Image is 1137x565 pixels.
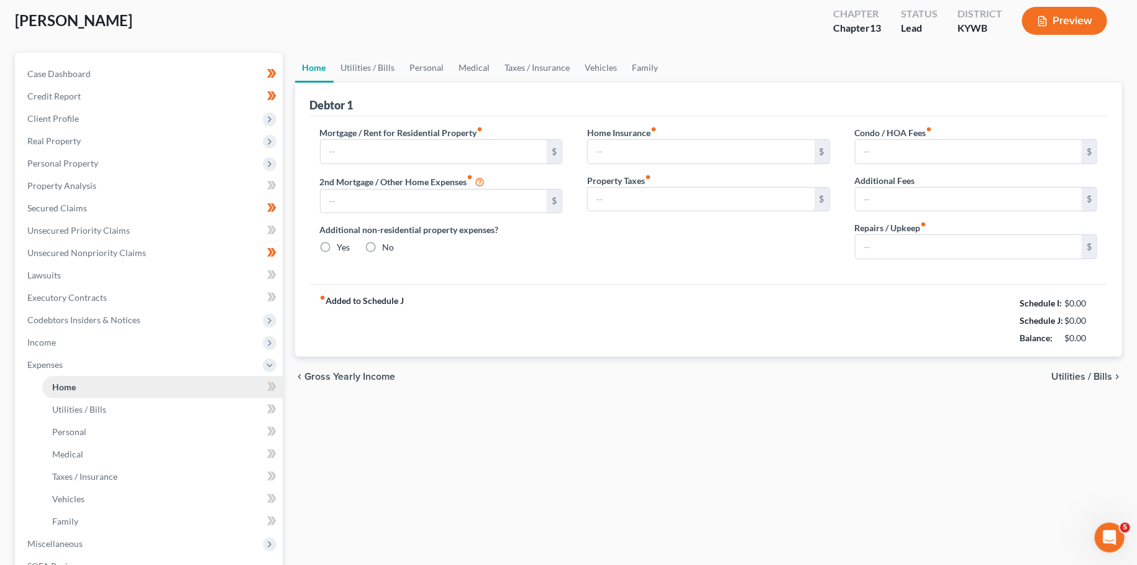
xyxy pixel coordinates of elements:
strong: Schedule I: [1020,298,1062,308]
span: Taxes / Insurance [52,471,117,482]
a: Lawsuits [17,264,283,287]
iframe: Intercom live chat [1095,523,1125,553]
span: Executory Contracts [27,292,107,303]
a: Case Dashboard [17,63,283,85]
button: Preview [1022,7,1107,35]
input: -- [321,190,547,213]
strong: Added to Schedule J [320,295,404,347]
span: Personal Property [27,158,98,168]
a: Executory Contracts [17,287,283,309]
a: Vehicles [578,53,625,83]
a: Personal [403,53,452,83]
span: 13 [870,22,881,34]
a: Secured Claims [17,197,283,219]
a: Taxes / Insurance [42,466,283,488]
span: Income [27,337,56,347]
a: Personal [42,421,283,443]
div: Status [901,7,938,21]
a: Utilities / Bills [334,53,403,83]
span: Vehicles [52,494,84,504]
span: Secured Claims [27,203,87,213]
div: Lead [901,21,938,35]
div: $0.00 [1065,297,1098,310]
a: Utilities / Bills [42,398,283,421]
label: Yes [337,241,350,254]
span: Personal [52,426,86,437]
span: Family [52,516,78,526]
div: District [957,7,1002,21]
a: Medical [452,53,498,83]
label: No [383,241,395,254]
span: Codebtors Insiders & Notices [27,315,140,325]
div: $0.00 [1065,332,1098,344]
input: -- [856,140,1082,163]
i: fiber_manual_record [320,295,326,301]
div: $ [815,188,829,211]
span: Home [52,382,76,392]
i: fiber_manual_record [921,221,927,227]
i: fiber_manual_record [926,126,933,132]
input: -- [588,140,815,163]
a: Home [42,376,283,398]
div: $ [815,140,829,163]
span: 5 [1120,523,1130,533]
span: Unsecured Priority Claims [27,225,130,236]
span: Expenses [27,359,63,370]
a: Vehicles [42,488,283,510]
span: Medical [52,449,83,459]
span: Client Profile [27,113,79,124]
a: Property Analysis [17,175,283,197]
a: Unsecured Priority Claims [17,219,283,242]
label: Additional non-residential property expenses? [320,223,563,236]
div: $0.00 [1065,315,1098,327]
a: Credit Report [17,85,283,108]
div: $ [547,140,562,163]
span: Unsecured Nonpriority Claims [27,247,146,258]
label: Additional Fees [855,174,915,187]
span: Miscellaneous [27,538,83,549]
i: fiber_manual_record [467,174,473,180]
span: Case Dashboard [27,68,91,79]
div: KYWB [957,21,1002,35]
a: Taxes / Insurance [498,53,578,83]
input: -- [321,140,547,163]
a: Medical [42,443,283,466]
i: fiber_manual_record [477,126,483,132]
div: $ [1082,235,1097,259]
div: Debtor 1 [310,98,354,113]
i: chevron_right [1112,372,1122,382]
label: 2nd Mortgage / Other Home Expenses [320,174,485,189]
strong: Schedule J: [1020,315,1063,326]
span: Credit Report [27,91,81,101]
label: Condo / HOA Fees [855,126,933,139]
span: [PERSON_NAME] [15,11,132,29]
strong: Balance: [1020,333,1053,343]
span: Lawsuits [27,270,61,280]
span: Utilities / Bills [52,404,106,415]
a: Home [295,53,334,83]
button: Utilities / Bills chevron_right [1051,372,1122,382]
input: -- [856,235,1082,259]
div: Chapter [833,21,881,35]
a: Family [625,53,666,83]
i: fiber_manual_record [651,126,657,132]
span: Utilities / Bills [1051,372,1112,382]
div: Chapter [833,7,881,21]
label: Property Taxes [587,174,651,187]
i: chevron_left [295,372,305,382]
input: -- [588,188,815,211]
span: Gross Yearly Income [305,372,396,382]
div: $ [547,190,562,213]
span: Real Property [27,136,81,146]
div: $ [1082,188,1097,211]
input: -- [856,188,1082,211]
button: chevron_left Gross Yearly Income [295,372,396,382]
a: Unsecured Nonpriority Claims [17,242,283,264]
span: Property Analysis [27,180,96,191]
i: fiber_manual_record [645,174,651,180]
a: Family [42,510,283,533]
div: $ [1082,140,1097,163]
label: Home Insurance [587,126,657,139]
label: Repairs / Upkeep [855,221,927,234]
label: Mortgage / Rent for Residential Property [320,126,483,139]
